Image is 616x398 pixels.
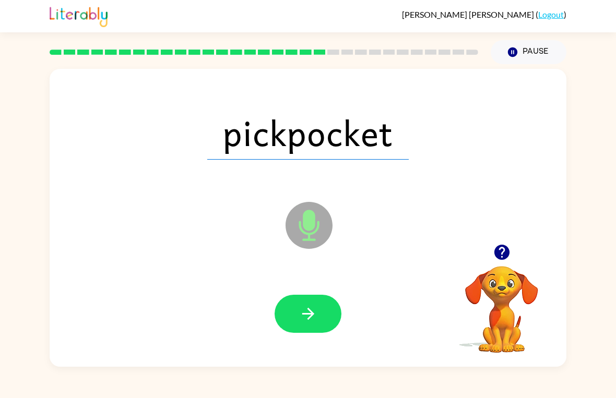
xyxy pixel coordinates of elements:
[449,250,554,354] video: Your browser must support playing .mp4 files to use Literably. Please try using another browser.
[402,9,536,19] span: [PERSON_NAME] [PERSON_NAME]
[538,9,564,19] a: Logout
[402,9,566,19] div: ( )
[207,105,409,160] span: pickpocket
[491,40,566,64] button: Pause
[50,4,108,27] img: Literably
